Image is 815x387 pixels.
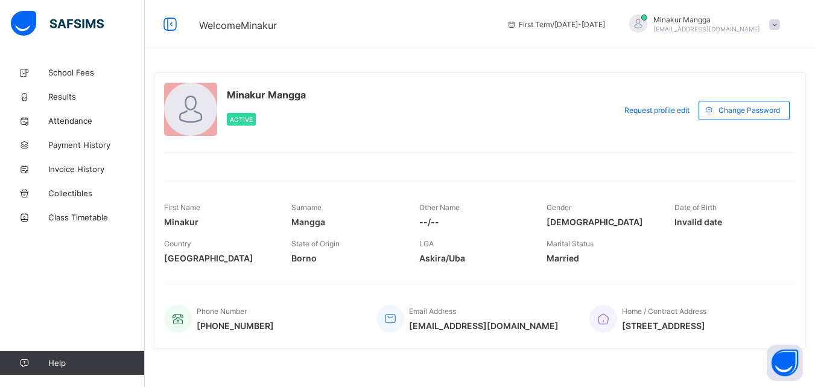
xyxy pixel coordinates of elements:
[718,106,780,115] span: Change Password
[48,140,145,150] span: Payment History
[48,116,145,126] span: Attendance
[653,25,760,33] span: [EMAIL_ADDRESS][DOMAIN_NAME]
[547,217,656,227] span: [DEMOGRAPHIC_DATA]
[48,92,145,101] span: Results
[409,307,456,316] span: Email Address
[230,116,253,123] span: Active
[227,89,306,101] span: Minakur Mangga
[48,68,145,77] span: School Fees
[674,217,784,227] span: Invalid date
[767,345,803,381] button: Open asap
[291,217,401,227] span: Mangga
[409,321,559,331] span: [EMAIL_ADDRESS][DOMAIN_NAME]
[48,213,145,222] span: Class Timetable
[164,203,200,212] span: First Name
[199,19,277,31] span: Welcome Minakur
[547,239,594,248] span: Marital Status
[11,11,104,36] img: safsims
[547,253,656,263] span: Married
[48,164,145,174] span: Invoice History
[622,321,706,331] span: [STREET_ADDRESS]
[197,307,247,316] span: Phone Number
[164,253,273,263] span: [GEOGRAPHIC_DATA]
[291,203,322,212] span: Surname
[674,203,717,212] span: Date of Birth
[419,239,434,248] span: LGA
[547,203,571,212] span: Gender
[624,106,690,115] span: Request profile edit
[164,239,191,248] span: Country
[419,203,460,212] span: Other Name
[419,217,528,227] span: --/--
[507,20,605,29] span: session/term information
[48,188,145,198] span: Collectibles
[291,239,340,248] span: State of Origin
[653,15,760,24] span: Minakur Mangga
[48,358,144,368] span: Help
[197,321,274,331] span: [PHONE_NUMBER]
[622,307,706,316] span: Home / Contract Address
[617,14,786,34] div: MinakurMangga
[419,253,528,263] span: Askira/Uba
[291,253,401,263] span: Borno
[164,217,273,227] span: Minakur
